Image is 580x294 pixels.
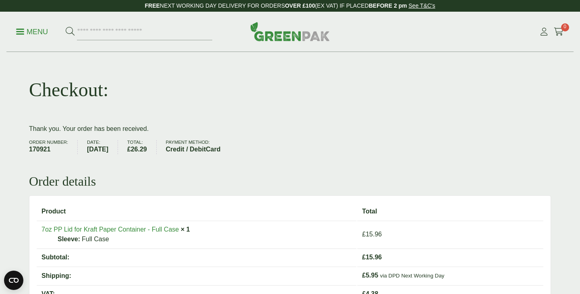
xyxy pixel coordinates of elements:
li: Payment method: [166,140,230,154]
bdi: 15.96 [362,231,382,238]
a: Menu [16,27,48,35]
i: My Account [539,28,549,36]
strong: [DATE] [87,145,108,154]
span: £ [362,254,366,261]
h1: Checkout: [29,78,108,101]
a: 0 [554,26,564,38]
strong: 170921 [29,145,68,154]
span: 15.96 [362,254,382,261]
strong: OVER £100 [285,2,315,9]
strong: BEFORE 2 pm [369,2,407,9]
span: £ [362,231,366,238]
th: Shipping: [37,267,356,284]
strong: Sleeve: [58,234,80,244]
bdi: 26.29 [127,146,147,153]
th: Subtotal: [37,248,356,266]
img: GreenPak Supplies [250,22,330,41]
strong: FREE [145,2,159,9]
p: Full Case [58,234,352,244]
span: £ [127,146,131,153]
th: Total [357,203,543,220]
p: Thank you. Your order has been received. [29,124,551,134]
a: See T&C's [408,2,435,9]
i: Cart [554,28,564,36]
button: Open CMP widget [4,271,23,290]
small: via DPD Next Working Day [380,273,445,279]
li: Total: [127,140,157,154]
th: Product [37,203,356,220]
p: Menu [16,27,48,37]
a: 7oz PP Lid for Kraft Paper Container - Full Case [41,226,179,233]
h2: Order details [29,174,551,189]
span: £ [362,272,366,279]
li: Order number: [29,140,78,154]
strong: Credit / DebitCard [166,145,220,154]
li: Date: [87,140,118,154]
span: 5.95 [362,272,378,279]
span: 0 [561,23,569,31]
strong: × 1 [181,226,190,233]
